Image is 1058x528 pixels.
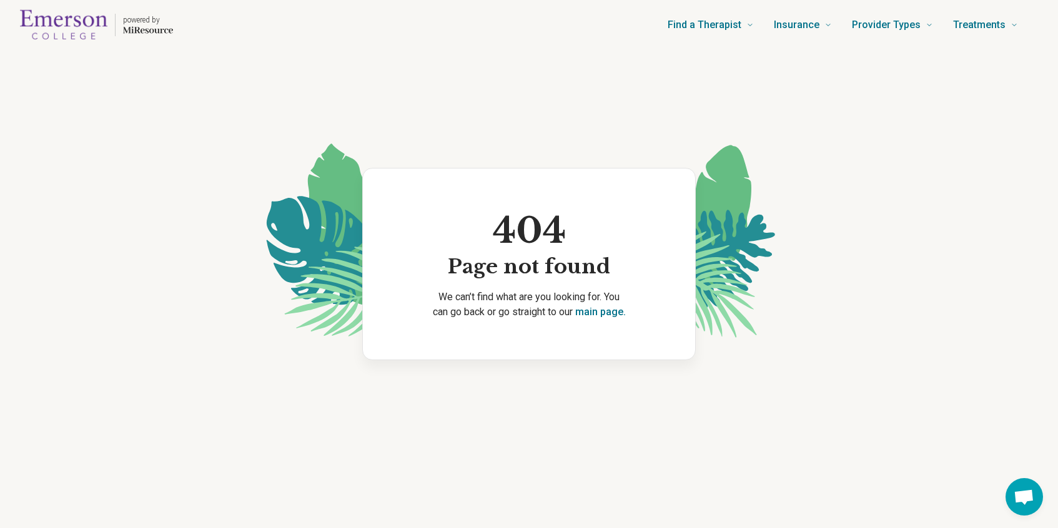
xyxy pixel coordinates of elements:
span: Treatments [953,16,1006,34]
div: Open chat [1006,478,1043,516]
p: powered by [123,15,173,25]
span: Provider Types [852,16,921,34]
span: 404 [448,208,610,254]
span: Page not found [448,254,610,280]
a: Home page [20,5,173,45]
a: main page. [575,306,626,318]
span: Find a Therapist [668,16,741,34]
span: Insurance [774,16,819,34]
p: We can’t find what are you looking for. You can go back or go straight to our [383,290,675,320]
